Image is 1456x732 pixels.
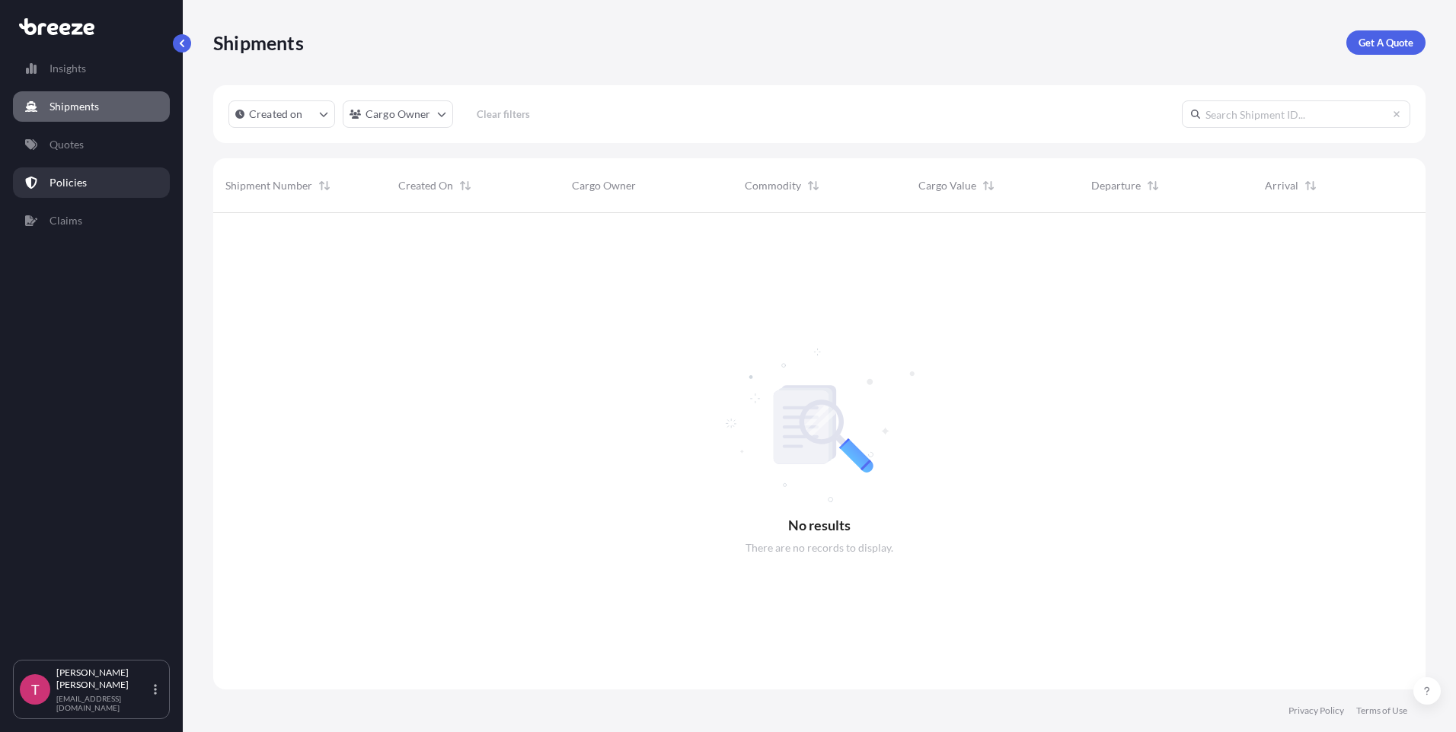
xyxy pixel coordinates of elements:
button: Sort [1301,177,1320,195]
a: Privacy Policy [1288,705,1344,717]
span: Commodity [745,178,801,193]
p: Quotes [49,137,84,152]
p: Claims [49,213,82,228]
a: Policies [13,167,170,198]
span: Shipment Number [225,178,312,193]
a: Quotes [13,129,170,160]
span: Cargo Owner [572,178,636,193]
span: Cargo Value [918,178,976,193]
button: Sort [456,177,474,195]
p: Shipments [49,99,99,114]
button: Sort [1144,177,1162,195]
button: Sort [979,177,998,195]
input: Search Shipment ID... [1182,100,1410,128]
p: Policies [49,175,87,190]
p: [PERSON_NAME] [PERSON_NAME] [56,667,151,691]
p: Clear filters [477,107,530,122]
a: Shipments [13,91,170,122]
span: Departure [1091,178,1141,193]
button: createdOn Filter options [228,100,335,128]
p: [EMAIL_ADDRESS][DOMAIN_NAME] [56,694,151,712]
p: Created on [249,107,303,122]
p: Shipments [213,30,304,55]
button: Clear filters [461,102,546,126]
p: Get A Quote [1359,35,1413,50]
a: Terms of Use [1356,705,1407,717]
a: Get A Quote [1346,30,1426,55]
button: Sort [804,177,822,195]
span: T [31,682,40,697]
button: Sort [315,177,334,195]
p: Cargo Owner [366,107,431,122]
a: Insights [13,53,170,84]
button: cargoOwner Filter options [343,100,453,128]
span: Created On [398,178,453,193]
a: Claims [13,205,170,236]
span: Arrival [1265,178,1298,193]
p: Insights [49,61,86,76]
